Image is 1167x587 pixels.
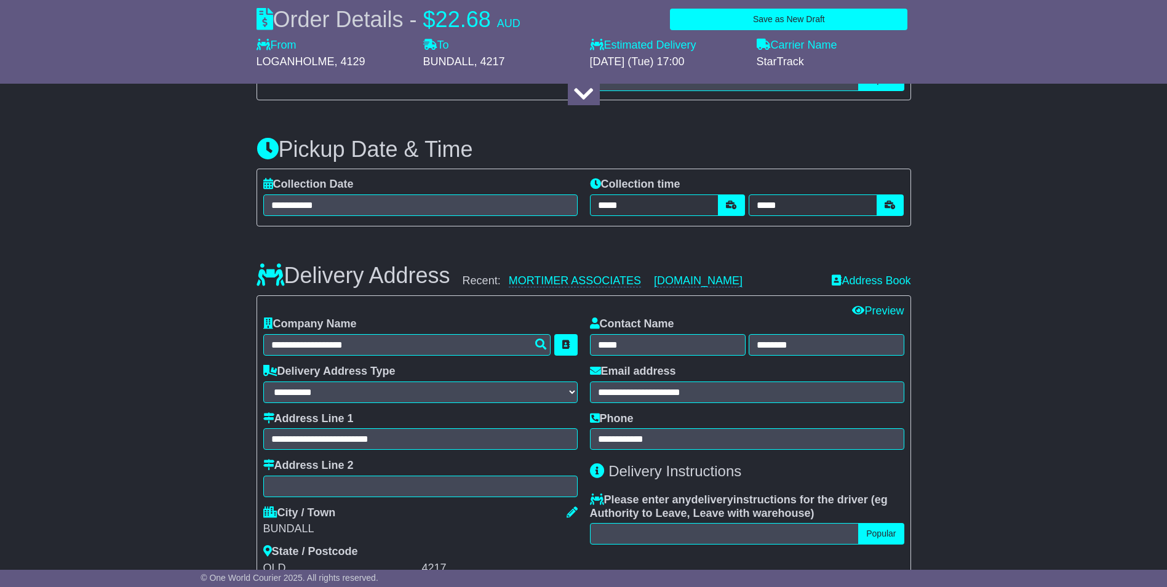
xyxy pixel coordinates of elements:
div: 4217 [422,562,578,575]
label: Delivery Address Type [263,365,396,378]
div: QLD [263,562,419,575]
span: 22.68 [436,7,491,32]
span: LOGANHOLME [257,55,335,68]
span: Delivery Instructions [608,463,741,479]
span: $ [423,7,436,32]
h3: Delivery Address [257,263,450,288]
span: eg Authority to Leave, Leave with warehouse [590,493,888,519]
label: Collection Date [263,178,354,191]
span: © One World Courier 2025. All rights reserved. [201,573,378,583]
label: Estimated Delivery [590,39,744,52]
label: Contact Name [590,317,674,331]
span: , 4217 [474,55,505,68]
label: Carrier Name [757,39,837,52]
a: Preview [852,305,904,317]
label: Address Line 2 [263,459,354,473]
a: Address Book [832,274,910,287]
div: BUNDALL [263,522,578,536]
button: Save as New Draft [670,9,907,30]
a: [DOMAIN_NAME] [654,274,743,287]
div: Recent: [463,274,820,288]
span: delivery [691,493,733,506]
div: StarTrack [757,55,911,69]
label: From [257,39,297,52]
div: Order Details - [257,6,520,33]
a: MORTIMER ASSOCIATES [509,274,641,287]
label: Collection time [590,178,680,191]
button: Popular [858,523,904,545]
label: Company Name [263,317,357,331]
label: State / Postcode [263,545,358,559]
label: To [423,39,449,52]
div: [DATE] (Tue) 17:00 [590,55,744,69]
label: Phone [590,412,634,426]
label: Address Line 1 [263,412,354,426]
span: , 4129 [335,55,365,68]
label: City / Town [263,506,336,520]
h3: Pickup Date & Time [257,137,911,162]
label: Email address [590,365,676,378]
span: AUD [497,17,520,30]
span: BUNDALL [423,55,474,68]
label: Please enter any instructions for the driver ( ) [590,493,904,520]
